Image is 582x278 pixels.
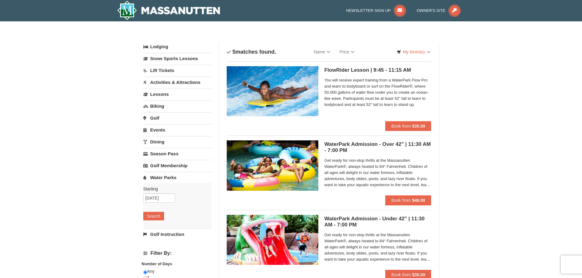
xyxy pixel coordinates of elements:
label: Starting [143,186,207,192]
span: Owner's Site [417,8,445,13]
h5: WaterPark Admission - Over 42" | 11:30 AM - 7:00 PM [324,141,431,153]
a: Price [335,46,359,58]
span: You will receive expert training from a WaterPark Flow Pro and learn to bodyboard or surf on the ... [324,77,431,108]
img: 6619917-1560-394ba125.jpg [227,140,318,190]
button: Book from $46.00 [385,195,431,205]
span: Book from [391,124,411,128]
h5: WaterPark Admission - Under 42" | 11:30 AM - 7:00 PM [324,216,431,228]
strong: $35.00 [412,124,425,128]
a: Owner's Site [417,8,461,13]
a: Golf Instruction [143,229,211,240]
a: Lift Tickets [143,65,211,76]
strong: $46.00 [412,198,425,203]
a: Activities & Attractions [143,77,211,88]
a: Lessons [143,88,211,100]
span: Get ready for non-stop thrills at the Massanutten WaterPark®, always heated to 84° Fahrenheit. Ch... [324,157,431,188]
span: Newsletter Sign Up [346,8,391,13]
a: Golf [143,112,211,124]
a: Events [143,124,211,135]
a: Golf Membership [143,160,211,171]
a: Name [309,46,335,58]
a: Lodging [143,41,211,52]
button: Book from $35.00 [385,121,431,131]
img: 6619917-1570-0b90b492.jpg [227,215,318,265]
a: Massanutten Resort [117,1,220,20]
img: Massanutten Resort Logo [117,1,220,20]
a: Biking [143,100,211,112]
h5: FlowRider Lesson | 9:45 - 11:15 AM [324,67,431,73]
span: Book from [391,272,411,277]
a: Snow Sports Lessons [143,53,211,64]
button: Search [143,212,164,220]
h4: Filter By: [143,251,211,256]
strong: Number of Days [142,262,172,266]
span: Book from [391,198,411,203]
strong: $35.00 [412,272,425,277]
a: Season Pass [143,148,211,159]
span: Get ready for non-stop thrills at the Massanutten WaterPark®, always heated to 84° Fahrenheit. Ch... [324,232,431,262]
a: Water Parks [143,172,211,183]
img: 6619917-216-363963c7.jpg [227,66,318,116]
a: Dining [143,136,211,147]
a: Newsletter Sign Up [346,8,406,13]
a: My Itinerary [393,47,434,56]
